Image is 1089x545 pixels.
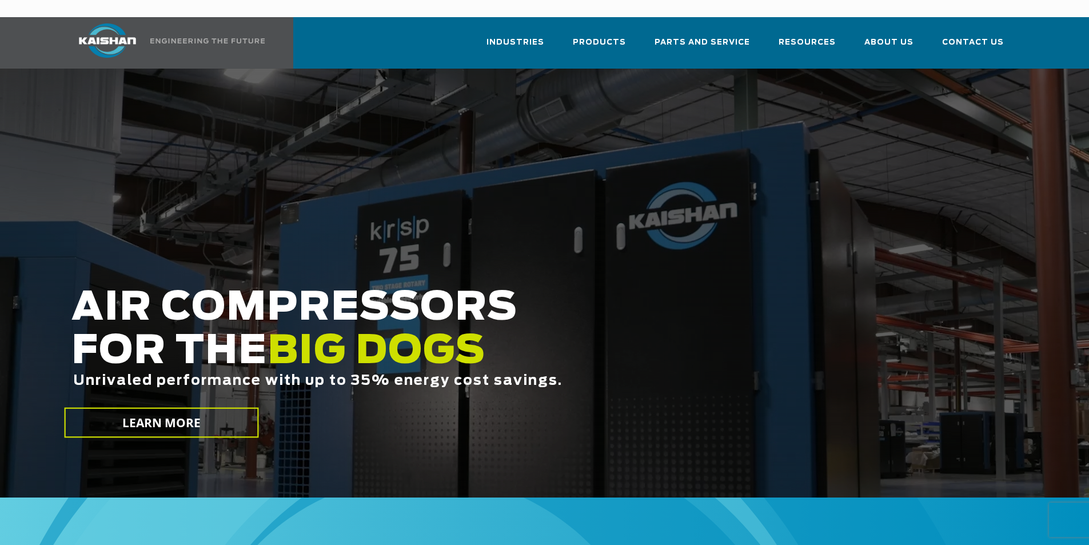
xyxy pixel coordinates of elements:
[573,27,626,66] a: Products
[779,36,836,49] span: Resources
[864,36,914,49] span: About Us
[655,36,750,49] span: Parts and Service
[64,408,258,438] a: LEARN MORE
[864,27,914,66] a: About Us
[73,374,563,388] span: Unrivaled performance with up to 35% energy cost savings.
[268,332,486,371] span: BIG DOGS
[71,287,858,424] h2: AIR COMPRESSORS FOR THE
[655,27,750,66] a: Parts and Service
[573,36,626,49] span: Products
[486,36,544,49] span: Industries
[942,36,1004,49] span: Contact Us
[779,27,836,66] a: Resources
[122,415,201,431] span: LEARN MORE
[486,27,544,66] a: Industries
[942,27,1004,66] a: Contact Us
[150,38,265,43] img: Engineering the future
[65,23,150,58] img: kaishan logo
[65,17,267,69] a: Kaishan USA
